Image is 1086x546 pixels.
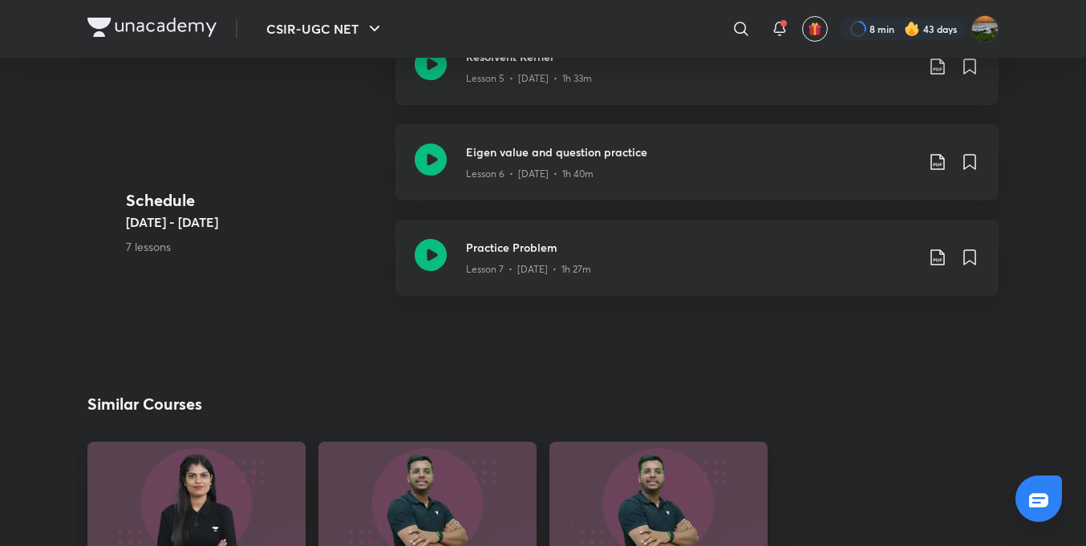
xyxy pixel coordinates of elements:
h2: Similar Courses [87,392,202,416]
h4: Schedule [126,188,383,212]
p: Lesson 7 • [DATE] • 1h 27m [466,262,591,277]
p: Lesson 5 • [DATE] • 1h 33m [466,71,592,86]
img: streak [904,21,920,37]
button: avatar [802,16,828,42]
img: Rudrapratap Sharma [971,15,999,42]
h3: Eigen value and question practice [466,144,915,160]
a: Eigen value and question practiceLesson 6 • [DATE] • 1h 40m [395,124,999,220]
h5: [DATE] - [DATE] [126,212,383,232]
img: avatar [808,22,822,36]
a: Company Logo [87,18,217,41]
p: 7 lessons [126,238,383,255]
p: Lesson 6 • [DATE] • 1h 40m [466,167,594,181]
a: Practice ProblemLesson 7 • [DATE] • 1h 27m [395,220,999,315]
a: Resolvent KernelLesson 5 • [DATE] • 1h 33m [395,29,999,124]
h3: Practice Problem [466,239,915,256]
img: Company Logo [87,18,217,37]
button: CSIR-UGC NET [257,13,394,45]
